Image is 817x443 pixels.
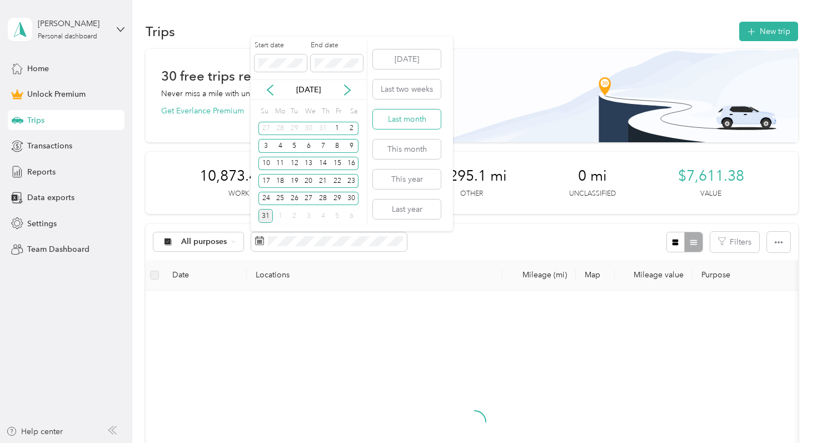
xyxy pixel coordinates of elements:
span: Team Dashboard [27,243,89,255]
span: 0 mi [578,167,607,185]
span: 7,295.1 mi [437,167,507,185]
div: 31 [258,209,273,223]
div: 9 [345,139,359,153]
span: Home [27,63,49,74]
div: 1 [330,122,345,136]
div: 16 [345,157,359,171]
div: [PERSON_NAME] [38,18,107,29]
p: [DATE] [285,84,332,96]
span: Data exports [27,192,74,203]
span: 10,873.4 mi [200,167,278,185]
button: Last month [373,109,441,129]
div: 5 [330,209,345,223]
th: Mileage (mi) [502,260,576,291]
div: 14 [316,157,330,171]
div: 20 [302,174,316,188]
h1: Trips [146,26,175,37]
iframe: Everlance-gr Chat Button Frame [755,381,817,443]
span: Unlock Premium [27,88,86,100]
div: 18 [273,174,287,188]
div: Personal dashboard [38,33,97,40]
div: 7 [316,139,330,153]
div: 29 [287,122,302,136]
div: 25 [273,192,287,206]
div: 30 [345,192,359,206]
div: 8 [330,139,345,153]
span: Transactions [27,140,72,152]
button: Get Everlance Premium [161,105,244,117]
label: End date [311,41,363,51]
th: Locations [247,260,502,291]
th: Mileage value [615,260,693,291]
div: 3 [302,209,316,223]
div: We [303,104,316,120]
button: Filters [710,232,759,252]
div: 4 [273,139,287,153]
div: 10 [258,157,273,171]
div: 24 [258,192,273,206]
div: 15 [330,157,345,171]
div: 4 [316,209,330,223]
img: Banner [426,49,798,142]
span: Trips [27,115,44,126]
div: 13 [302,157,316,171]
span: All purposes [181,238,227,246]
div: 22 [330,174,345,188]
div: 12 [287,157,302,171]
div: 2 [345,122,359,136]
button: Last two weeks [373,79,441,99]
div: Sa [348,104,359,120]
div: 23 [345,174,359,188]
div: 29 [330,192,345,206]
div: 28 [273,122,287,136]
div: 1 [273,209,287,223]
button: Last year [373,200,441,219]
div: 21 [316,174,330,188]
div: 5 [287,139,302,153]
p: Unclassified [569,189,616,199]
div: Mo [273,104,285,120]
div: 2 [287,209,302,223]
div: Th [320,104,330,120]
button: This year [373,170,441,189]
div: 19 [287,174,302,188]
div: 6 [345,209,359,223]
div: 27 [302,192,316,206]
span: Reports [27,166,56,178]
div: Tu [289,104,300,120]
span: Settings [27,218,57,230]
div: 17 [258,174,273,188]
h1: 30 free trips remaining this month. [161,70,372,82]
p: Other [460,189,483,199]
div: 28 [316,192,330,206]
p: Work [228,189,249,199]
div: 11 [273,157,287,171]
th: Map [576,260,615,291]
p: Value [700,189,721,199]
th: Date [163,260,247,291]
div: 31 [316,122,330,136]
button: This month [373,140,441,159]
button: New trip [739,22,798,41]
span: $7,611.38 [678,167,744,185]
div: 30 [302,122,316,136]
p: Never miss a mile with unlimited automatic trip tracking [161,88,353,99]
label: Start date [255,41,307,51]
button: [DATE] [373,49,441,69]
div: 27 [258,122,273,136]
div: 6 [302,139,316,153]
div: Fr [334,104,345,120]
div: Su [258,104,269,120]
div: 3 [258,139,273,153]
div: 26 [287,192,302,206]
button: Help center [6,426,63,437]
